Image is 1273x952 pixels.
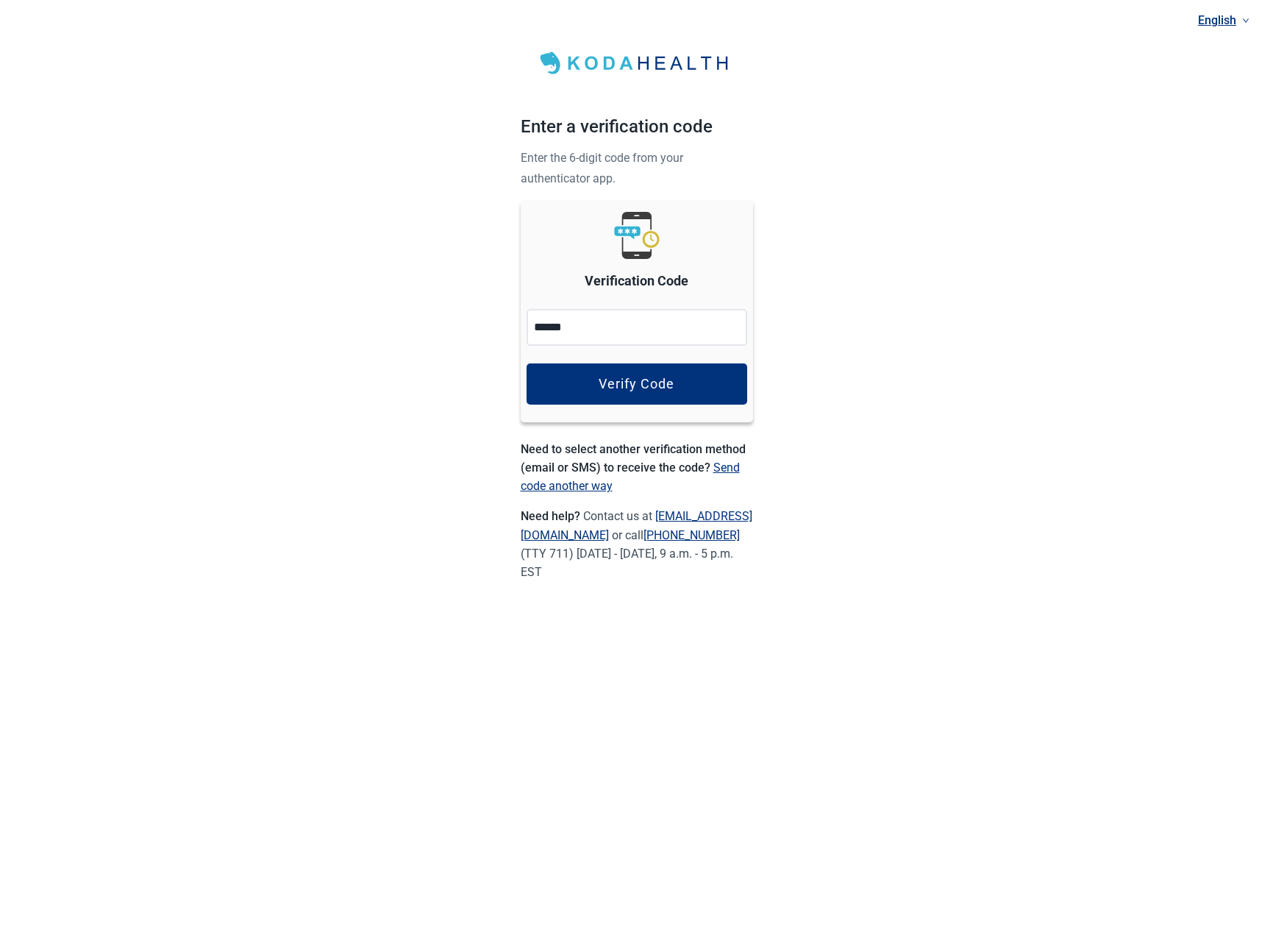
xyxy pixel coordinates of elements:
a: [PHONE_NUMBER] [643,528,740,542]
span: down [1242,17,1249,24]
a: Current language: English [1192,8,1255,32]
button: Verify Code [527,363,747,405]
span: Need help? [521,509,583,523]
span: Need to select another verification method (email or SMS) to receive the code? [521,442,746,475]
img: Koda Health [532,47,741,79]
main: Main content [521,18,753,611]
span: or call (TTY 711) [521,528,740,561]
span: Enter the 6-digit code from your authenticator app. [521,151,683,185]
a: [EMAIL_ADDRESS][DOMAIN_NAME] [521,509,752,541]
div: Verify Code [599,377,674,391]
span: [DATE] - [DATE], 9 a.m. - 5 p.m. EST [521,547,733,579]
span: Contact us at [521,509,752,541]
h1: Enter a verification code [521,113,753,147]
label: Verification Code [585,271,688,291]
